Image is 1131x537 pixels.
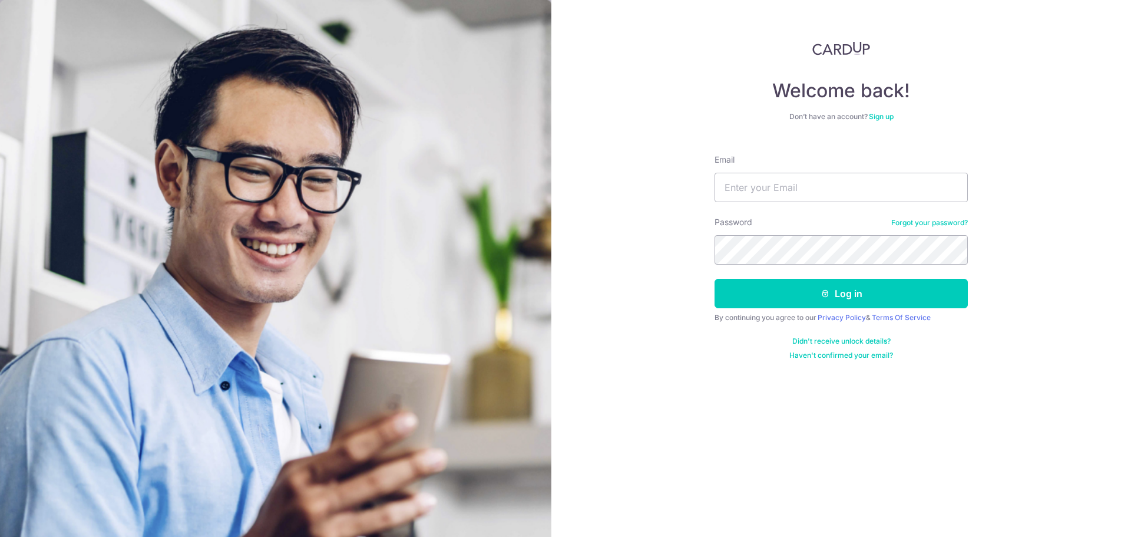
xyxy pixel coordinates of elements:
[715,173,968,202] input: Enter your Email
[792,337,891,346] a: Didn't receive unlock details?
[715,79,968,103] h4: Welcome back!
[715,313,968,322] div: By continuing you agree to our &
[812,41,870,55] img: CardUp Logo
[715,279,968,308] button: Log in
[715,216,752,228] label: Password
[715,154,735,166] label: Email
[891,218,968,228] a: Forgot your password?
[869,112,894,121] a: Sign up
[789,351,893,360] a: Haven't confirmed your email?
[872,313,931,322] a: Terms Of Service
[818,313,866,322] a: Privacy Policy
[715,112,968,121] div: Don’t have an account?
